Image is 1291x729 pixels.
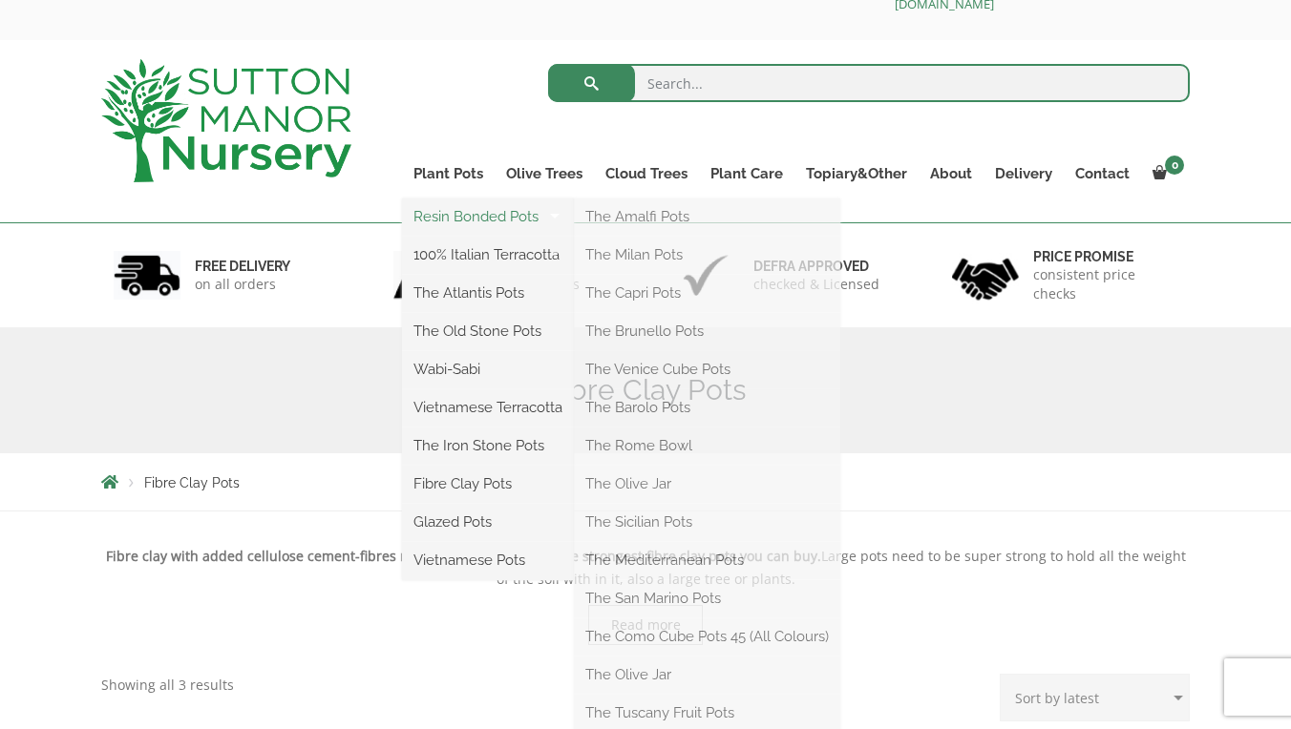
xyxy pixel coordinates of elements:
[402,393,574,422] a: Vietnamese Terracotta
[1033,248,1178,265] h6: Price promise
[1064,160,1141,187] a: Contact
[402,508,574,536] a: Glazed Pots
[402,355,574,384] a: Wabi-Sabi
[952,246,1019,304] img: 4.jpg
[402,469,574,498] a: Fibre Clay Pots
[984,160,1064,187] a: Delivery
[402,431,574,460] a: The Iron Stone Pots
[574,622,840,651] a: The Como Cube Pots 45 (All Colours)
[574,240,840,269] a: The Milan Pots
[574,660,840,689] a: The Olive Jar
[574,393,840,422] a: The Barolo Pots
[393,251,460,300] img: 2.jpg
[574,546,840,574] a: The Mediterranean Pots
[699,160,794,187] a: Plant Care
[1165,156,1184,175] span: 0
[101,474,1190,489] nav: Breadcrumbs
[1141,160,1190,187] a: 0
[402,279,574,307] a: The Atlantis Pots
[574,355,840,384] a: The Venice Cube Pots
[101,373,1190,407] h1: Fibre Clay Pots
[574,431,840,460] a: The Rome Bowl
[195,258,290,275] h6: FREE DELIVERY
[101,674,234,697] p: Showing all 3 results
[101,545,1190,591] p: Large pots need to be super strong to hold all the weight of the soil with in it, also a large tr...
[144,475,240,490] span: Fibre Clay Pots
[594,160,699,187] a: Cloud Trees
[574,508,840,536] a: The Sicilian Pots
[574,202,840,231] a: The Amalfi Pots
[1033,265,1178,303] p: consistent price checks
[114,251,180,300] img: 1.jpg
[402,240,574,269] a: 100% Italian Terracotta
[574,317,840,345] a: The Brunello Pots
[574,584,840,613] a: The San Marino Pots
[402,202,574,231] a: Resin Bonded Pots
[919,160,984,187] a: About
[1000,674,1190,721] select: Shop order
[195,275,290,294] p: on all orders
[495,160,594,187] a: Olive Trees
[101,59,351,182] img: logo
[402,317,574,345] a: The Old Stone Pots
[574,279,840,307] a: The Capri Pots
[794,160,919,187] a: Topiary&Other
[574,698,840,727] a: The Tuscany Fruit Pots
[548,64,1191,102] input: Search...
[106,547,821,565] strong: Fibre clay with added cellulose cement-fibres making these large pots the strongest fibre clay po...
[574,469,840,498] a: The Olive Jar
[402,160,495,187] a: Plant Pots
[402,546,574,574] a: Vietnamese Pots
